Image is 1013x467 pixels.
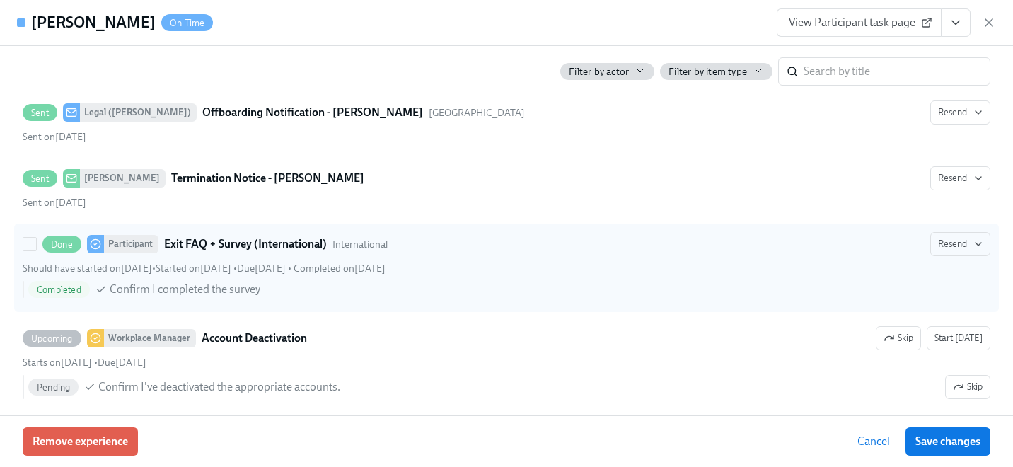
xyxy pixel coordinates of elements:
[876,326,921,350] button: UpcomingWorkplace ManagerAccount DeactivationStart [DATE]Starts on[DATE] •Due[DATE] PendingConfir...
[110,282,260,297] span: Confirm I completed the survey
[161,18,213,28] span: On Time
[953,380,983,394] span: Skip
[28,284,90,295] span: Completed
[42,239,81,250] span: Done
[294,263,386,275] span: Thursday, October 2nd 2025, 11:49 pm
[98,357,146,369] span: Tuesday, November 4th 2025, 8:00 am
[156,263,231,275] span: Thursday, October 2nd 2025, 1:51 pm
[104,329,196,347] div: Workplace Manager
[171,170,364,187] strong: Termination Notice - [PERSON_NAME]
[33,434,128,449] span: Remove experience
[202,330,307,347] strong: Account Deactivation
[660,63,772,80] button: Filter by item type
[332,238,388,251] span: This task uses the "International" audience
[23,262,386,275] div: • • •
[938,237,983,251] span: Resend
[560,63,654,80] button: Filter by actor
[23,427,138,456] button: Remove experience
[934,331,983,345] span: Start [DATE]
[23,263,152,275] span: Monday, September 8th 2025, 9:00 am
[237,263,286,275] span: Friday, September 12th 2025, 9:00 am
[429,106,525,120] span: This message uses the "India" audience
[31,12,156,33] h4: [PERSON_NAME]
[28,382,79,393] span: Pending
[847,427,900,456] button: Cancel
[668,65,747,79] span: Filter by item type
[915,434,980,449] span: Save changes
[930,166,990,190] button: Sent[PERSON_NAME]Termination Notice - [PERSON_NAME]Sent on[DATE]
[23,356,146,369] div: •
[23,357,92,369] span: Thursday, October 30th 2025, 9:00 am
[98,379,340,395] span: Confirm I've deactivated the appropriate accounts.
[202,104,423,121] strong: Offboarding Notification - [PERSON_NAME]
[884,331,913,345] span: Skip
[938,171,983,185] span: Resend
[164,236,327,253] strong: Exit FAQ + Survey (International)
[569,65,629,79] span: Filter by actor
[104,235,158,253] div: Participant
[23,108,57,118] span: Sent
[941,8,971,37] button: View task page
[930,100,990,125] button: SentLegal ([PERSON_NAME])Offboarding Notification - [PERSON_NAME][GEOGRAPHIC_DATA]Sent on[DATE]
[23,173,57,184] span: Sent
[804,57,990,86] input: Search by title
[938,105,983,120] span: Resend
[905,427,990,456] button: Save changes
[927,326,990,350] button: UpcomingWorkplace ManagerAccount DeactivationSkipStarts on[DATE] •Due[DATE] PendingConfirm I've d...
[857,434,890,449] span: Cancel
[23,333,81,344] span: Upcoming
[945,375,990,399] button: UpcomingWorkplace ManagerAccount DeactivationSkipStart [DATE]Starts on[DATE] •Due[DATE] PendingCo...
[80,169,166,188] div: [PERSON_NAME]
[23,131,86,143] span: Thursday, October 2nd 2025, 1:51 pm
[930,232,990,256] button: DoneParticipantExit FAQ + Survey (International)InternationalShould have started on[DATE]•Started...
[789,16,930,30] span: View Participant task page
[23,197,86,209] span: Thursday, October 2nd 2025, 1:51 pm
[777,8,942,37] a: View Participant task page
[80,103,197,122] div: Legal ([PERSON_NAME])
